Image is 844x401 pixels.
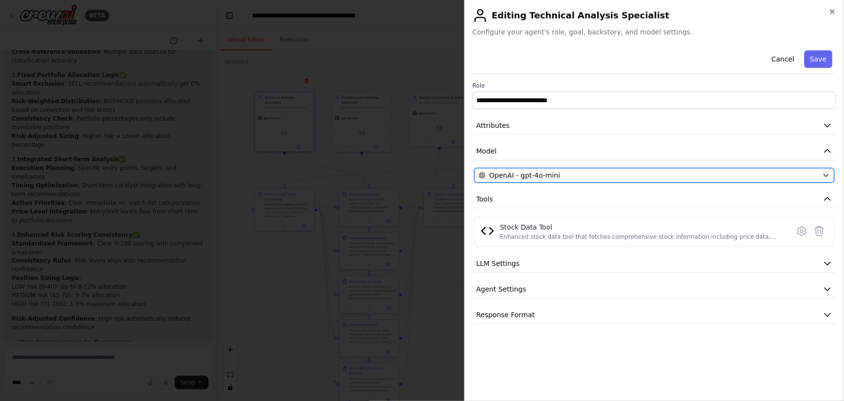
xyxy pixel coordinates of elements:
[476,146,497,156] span: Model
[476,194,493,204] span: Tools
[793,222,811,240] button: Configure tool
[473,255,836,273] button: LLM Settings
[489,170,560,180] span: OpenAI - gpt-4o-mini
[476,310,535,320] span: Response Format
[473,117,836,135] button: Attributes
[473,142,836,160] button: Model
[811,222,828,240] button: Delete tool
[473,82,836,90] label: Role
[473,8,836,23] h2: Editing Technical Analysis Specialist
[481,224,494,238] img: Stock Data Tool
[476,284,526,294] span: Agent Settings
[804,50,832,68] button: Save
[476,259,520,268] span: LLM Settings
[473,27,836,37] span: Configure your agent's role, goal, backstory, and model settings.
[473,280,836,298] button: Agent Settings
[476,121,510,130] span: Attributes
[474,168,834,183] button: OpenAI - gpt-4o-mini
[500,233,784,241] div: Enhanced stock data tool that fetches comprehensive stock information including price data, funda...
[500,222,784,232] div: Stock Data Tool
[766,50,800,68] button: Cancel
[473,190,836,208] button: Tools
[473,306,836,324] button: Response Format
